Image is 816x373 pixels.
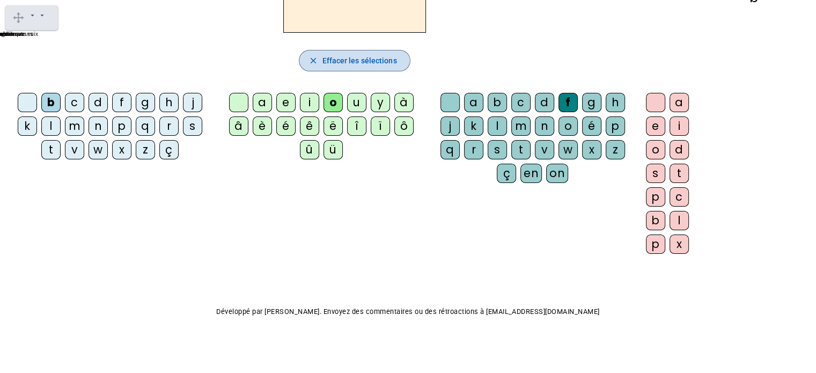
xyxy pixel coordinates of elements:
div: en [520,164,542,183]
div: p [606,116,625,136]
div: y [371,93,390,112]
div: o [646,140,665,159]
div: ç [159,140,179,159]
div: n [89,116,108,136]
div: ç [497,164,516,183]
div: s [183,116,202,136]
div: z [136,140,155,159]
div: a [670,93,689,112]
div: à [394,93,414,112]
span: Effacer les sélections [322,54,396,67]
div: ô [394,116,414,136]
div: é [582,116,601,136]
div: g [136,93,155,112]
div: x [670,235,689,254]
div: v [65,140,84,159]
div: c [670,187,689,207]
div: v [535,140,554,159]
p: Développé par [PERSON_NAME]. Envoyez des commentaires ou des rétroactions à [EMAIL_ADDRESS][DOMAI... [9,305,807,318]
div: b [488,93,507,112]
div: o [558,116,578,136]
div: t [511,140,531,159]
div: k [464,116,483,136]
div: r [159,116,179,136]
div: h [159,93,179,112]
div: w [89,140,108,159]
div: r [464,140,483,159]
gw-toolbardropdownbutton: Prédiction [28,14,38,20]
button: Effacer les sélections [299,50,410,71]
div: q [440,140,460,159]
div: ê [300,116,319,136]
div: k [18,116,37,136]
div: é [276,116,296,136]
div: g [582,93,601,112]
div: f [558,93,578,112]
div: a [464,93,483,112]
div: s [646,164,665,183]
div: c [511,93,531,112]
div: l [488,116,507,136]
div: ë [324,116,343,136]
div: z [606,140,625,159]
div: w [558,140,578,159]
mat-icon: close [308,56,318,65]
div: o [324,93,343,112]
div: e [646,116,665,136]
div: x [582,140,601,159]
div: î [347,116,366,136]
div: ï [371,116,390,136]
div: e [276,93,296,112]
div: p [646,187,665,207]
div: t [41,140,61,159]
div: q [136,116,155,136]
div: j [183,93,202,112]
div: d [89,93,108,112]
div: j [440,116,460,136]
div: h [606,93,625,112]
div: l [670,211,689,230]
div: f [112,93,131,112]
div: i [670,116,689,136]
div: a [253,93,272,112]
div: p [112,116,131,136]
div: p [646,235,665,254]
div: on [546,164,568,183]
div: s [488,140,507,159]
div: u [347,93,366,112]
div: m [511,116,531,136]
div: c [65,93,84,112]
div: n [535,116,554,136]
div: û [300,140,319,159]
div: i [300,93,319,112]
div: t [670,164,689,183]
div: b [646,211,665,230]
div: d [535,93,554,112]
div: b [41,93,61,112]
div: x [112,140,131,159]
gw-toolbardropdownbutton: Parler & Ecrire [38,14,46,20]
div: d [670,140,689,159]
div: â [229,116,248,136]
div: l [41,116,61,136]
div: m [65,116,84,136]
div: è [253,116,272,136]
div: ü [324,140,343,159]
